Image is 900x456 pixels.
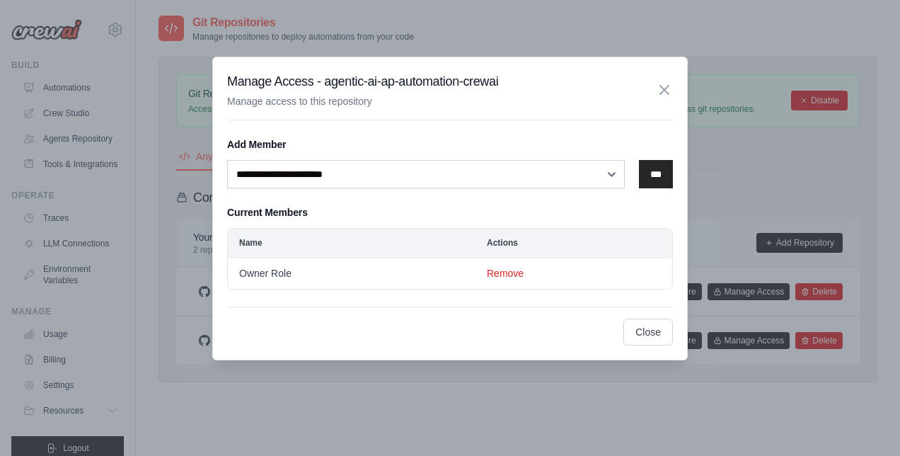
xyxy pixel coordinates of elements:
[227,72,498,91] h3: Manage Access - agentic-ai-ap-automation-crewai
[475,229,672,258] th: Actions
[228,229,475,258] th: Name
[487,266,524,280] button: Remove
[228,258,475,290] td: Owner Role
[227,94,498,108] p: Manage access to this repository
[227,205,673,220] h5: Current Members
[227,137,673,152] h5: Add Member
[623,319,673,346] button: Close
